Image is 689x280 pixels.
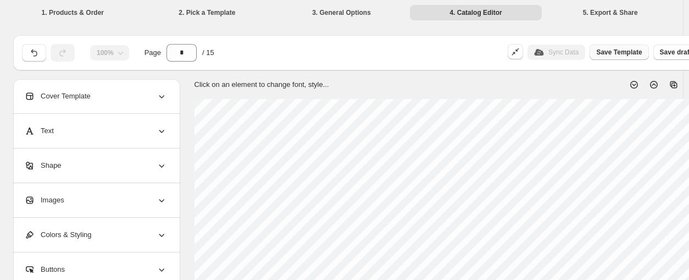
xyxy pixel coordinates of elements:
span: / 15 [202,47,214,58]
button: Save Template [590,45,648,60]
span: Buttons [24,264,65,275]
span: Colors & Styling [24,229,91,240]
span: Text [24,125,54,136]
p: Click on an element to change font, style... [195,79,329,90]
span: Cover Template [24,91,91,102]
span: Shape [24,160,62,171]
span: Page [145,47,161,58]
span: Save Template [596,48,642,57]
span: Images [24,195,64,206]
